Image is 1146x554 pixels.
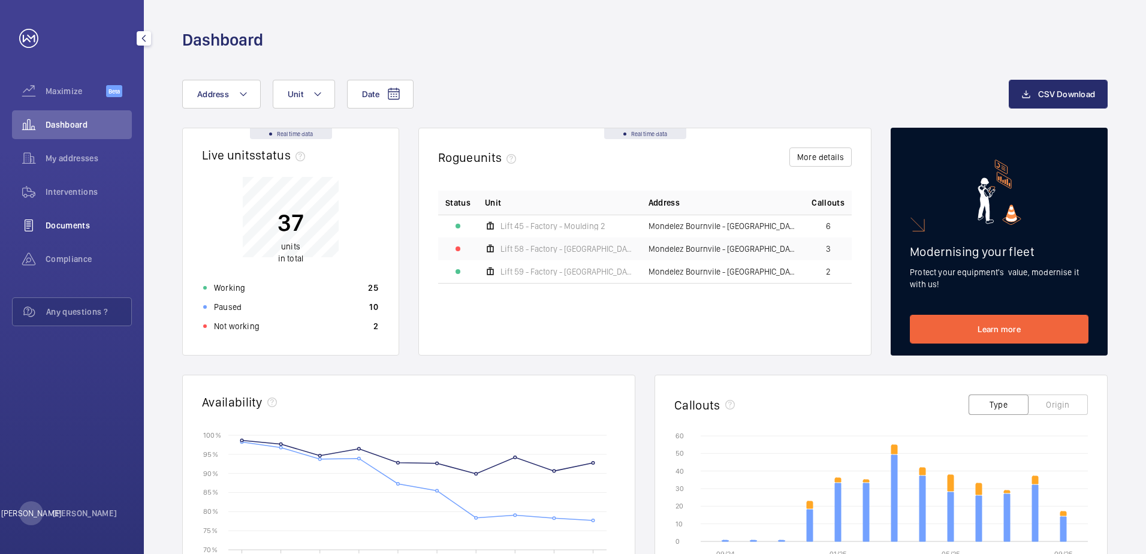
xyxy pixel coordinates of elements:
[214,301,242,313] p: Paused
[826,245,831,253] span: 3
[373,320,378,332] p: 2
[369,301,378,313] p: 10
[46,85,106,97] span: Maximize
[1,507,61,519] p: [PERSON_NAME]
[674,398,720,413] h2: Callouts
[203,545,218,553] text: 70 %
[675,502,683,510] text: 20
[978,159,1021,225] img: marketing-card.svg
[438,150,521,165] h2: Rogue
[675,467,684,475] text: 40
[362,89,379,99] span: Date
[288,89,303,99] span: Unit
[46,186,132,198] span: Interventions
[203,526,218,535] text: 75 %
[910,315,1088,344] a: Learn more
[675,537,680,546] text: 0
[675,484,684,493] text: 30
[203,430,221,439] text: 100 %
[474,150,521,165] span: units
[789,147,852,167] button: More details
[1028,395,1088,415] button: Origin
[368,282,378,294] p: 25
[202,395,263,410] h2: Availability
[910,244,1088,259] h2: Modernising your fleet
[675,432,684,440] text: 60
[255,147,310,162] span: status
[197,89,229,99] span: Address
[500,222,605,230] span: Lift 45 - Factory - Moulding 2
[812,197,845,209] span: Callouts
[278,207,304,237] p: 37
[649,245,798,253] span: Mondelez Bournvile - [GEOGRAPHIC_DATA], [GEOGRAPHIC_DATA]
[273,80,335,109] button: Unit
[347,80,414,109] button: Date
[203,488,218,496] text: 85 %
[1038,89,1095,99] span: CSV Download
[675,520,683,528] text: 10
[675,449,684,457] text: 50
[202,147,310,162] h2: Live units
[826,222,831,230] span: 6
[910,266,1088,290] p: Protect your equipment's value, modernise it with us!
[46,152,132,164] span: My addresses
[485,197,501,209] span: Unit
[500,267,634,276] span: Lift 59 - Factory - [GEOGRAPHIC_DATA]
[969,395,1029,415] button: Type
[46,306,131,318] span: Any questions ?
[46,119,132,131] span: Dashboard
[445,197,471,209] p: Status
[604,128,686,139] div: Real time data
[214,320,260,332] p: Not working
[203,507,218,516] text: 80 %
[649,222,798,230] span: Mondelez Bournvile - [GEOGRAPHIC_DATA], [GEOGRAPHIC_DATA]
[106,85,122,97] span: Beta
[182,29,263,51] h1: Dashboard
[46,219,132,231] span: Documents
[826,267,831,276] span: 2
[649,197,680,209] span: Address
[182,80,261,109] button: Address
[250,128,332,139] div: Real time data
[203,469,218,477] text: 90 %
[203,450,218,458] text: 95 %
[278,240,304,264] p: in total
[281,242,300,251] span: units
[500,245,634,253] span: Lift 58 - Factory - [GEOGRAPHIC_DATA]
[1009,80,1108,109] button: CSV Download
[53,507,117,519] p: [PERSON_NAME]
[649,267,798,276] span: Mondelez Bournvile - [GEOGRAPHIC_DATA], [GEOGRAPHIC_DATA]
[46,253,132,265] span: Compliance
[214,282,245,294] p: Working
